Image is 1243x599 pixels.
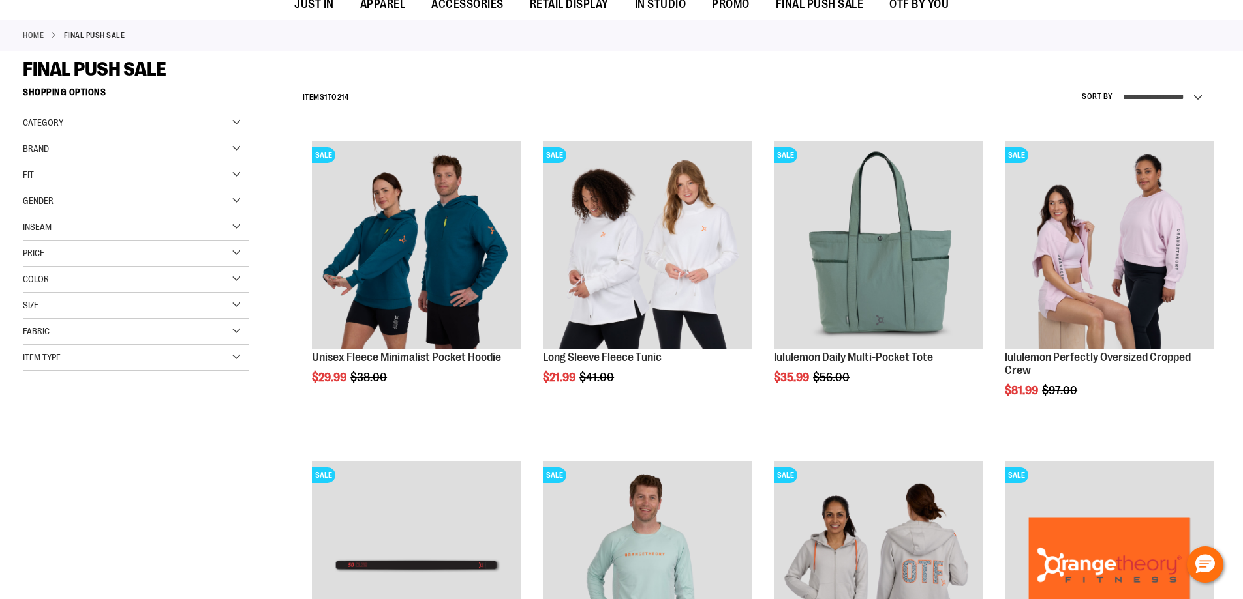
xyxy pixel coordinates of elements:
span: $81.99 [1005,384,1040,397]
span: SALE [312,467,335,483]
a: lululemon Daily Multi-Pocket ToteSALE [774,141,983,351]
a: Long Sleeve Fleece Tunic [543,351,662,364]
div: product [305,134,527,417]
h2: Items to [303,87,349,108]
span: Item Type [23,352,61,362]
span: Size [23,300,38,310]
span: SALE [774,467,797,483]
span: Fit [23,169,34,180]
span: $97.00 [1042,384,1079,397]
span: $35.99 [774,371,811,384]
span: SALE [312,147,335,163]
div: product [536,134,758,417]
button: Hello, have a question? Let’s chat. [1187,546,1223,583]
span: Gender [23,196,54,206]
span: SALE [1005,147,1028,163]
span: $29.99 [312,371,348,384]
span: $21.99 [543,371,577,384]
span: $41.00 [579,371,616,384]
a: Unisex Fleece Minimalist Pocket Hoodie [312,351,501,364]
div: product [998,134,1220,430]
span: Inseam [23,222,52,232]
span: Fabric [23,326,50,336]
span: Brand [23,143,49,154]
span: 214 [337,93,349,102]
span: SALE [1005,467,1028,483]
img: Product image for Fleece Long Sleeve [543,141,752,349]
span: SALE [543,147,566,163]
span: Price [23,248,44,258]
a: lululemon Daily Multi-Pocket Tote [774,351,933,364]
img: lululemon Daily Multi-Pocket Tote [774,141,983,349]
strong: Shopping Options [23,81,249,110]
a: Home [23,29,44,41]
span: Category [23,117,63,128]
span: $56.00 [813,371,852,384]
a: lululemon Perfectly Oversized Cropped CrewSALE [1005,141,1214,351]
label: Sort By [1082,91,1113,102]
span: Color [23,274,49,284]
div: product [767,134,989,417]
span: SALE [774,147,797,163]
a: lululemon Perfectly Oversized Cropped Crew [1005,351,1191,377]
span: SALE [543,467,566,483]
span: $38.00 [350,371,389,384]
img: Unisex Fleece Minimalist Pocket Hoodie [312,141,521,349]
span: FINAL PUSH SALE [23,58,166,80]
strong: FINAL PUSH SALE [64,29,125,41]
img: lululemon Perfectly Oversized Cropped Crew [1005,141,1214,349]
a: Unisex Fleece Minimalist Pocket HoodieSALE [312,141,521,351]
a: Product image for Fleece Long SleeveSALE [543,141,752,351]
span: 1 [324,93,328,102]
